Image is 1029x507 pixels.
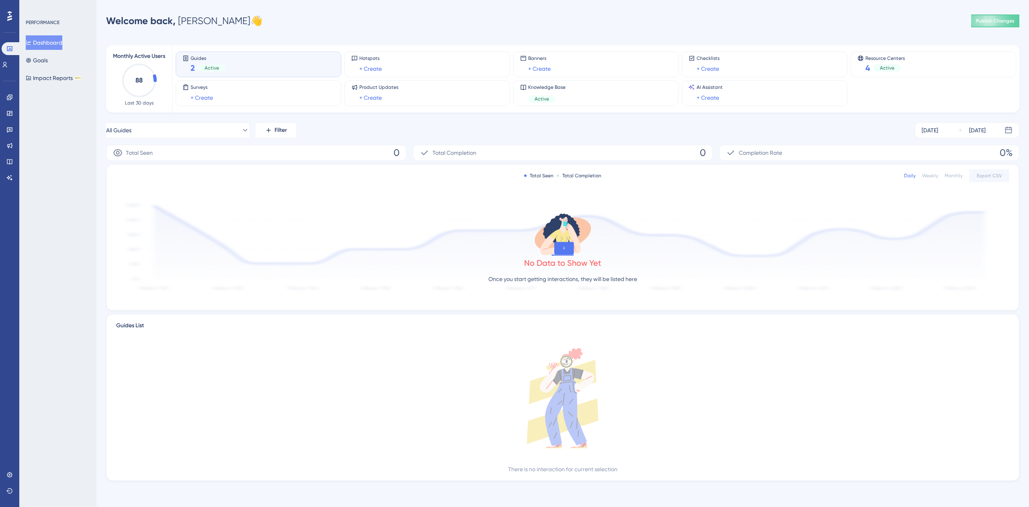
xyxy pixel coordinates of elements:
[26,35,62,50] button: Dashboard
[535,96,549,102] span: Active
[205,65,219,71] span: Active
[26,19,59,26] div: PERFORMANCE
[697,64,719,74] a: + Create
[969,125,986,135] div: [DATE]
[865,62,870,74] span: 4
[508,464,617,474] div: There is no interaction for current selection
[135,76,143,84] text: 88
[256,122,296,138] button: Filter
[739,148,782,158] span: Completion Rate
[106,122,249,138] button: All Guides
[359,93,382,103] a: + Create
[26,53,48,68] button: Goals
[275,125,287,135] span: Filter
[359,84,398,90] span: Product Updates
[359,55,382,62] span: Hotspots
[865,55,905,61] span: Resource Centers
[191,84,213,90] span: Surveys
[977,172,1002,179] span: Export CSV
[904,172,916,179] div: Daily
[106,125,131,135] span: All Guides
[359,64,382,74] a: + Create
[125,100,154,106] span: Last 30 days
[106,14,262,27] div: [PERSON_NAME] 👋
[969,169,1009,182] button: Export CSV
[528,64,551,74] a: + Create
[922,172,938,179] div: Weekly
[945,172,963,179] div: Monthly
[116,321,144,335] span: Guides List
[191,93,213,103] a: + Create
[524,172,553,179] div: Total Seen
[880,65,894,71] span: Active
[524,257,601,269] div: No Data to Show Yet
[106,15,176,27] span: Welcome back,
[191,62,195,74] span: 2
[697,93,719,103] a: + Create
[1000,146,1013,159] span: 0%
[74,76,82,80] div: BETA
[26,71,82,85] button: Impact ReportsBETA
[394,146,400,159] span: 0
[113,51,165,61] span: Monthly Active Users
[528,55,551,62] span: Banners
[700,146,706,159] span: 0
[557,172,601,179] div: Total Completion
[191,55,225,61] span: Guides
[971,14,1019,27] button: Publish Changes
[433,148,476,158] span: Total Completion
[126,148,153,158] span: Total Seen
[697,84,723,90] span: AI Assistant
[488,274,637,284] p: Once you start getting interactions, they will be listed here
[697,55,719,62] span: Checklists
[976,18,1015,24] span: Publish Changes
[922,125,938,135] div: [DATE]
[528,84,566,90] span: Knowledge Base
